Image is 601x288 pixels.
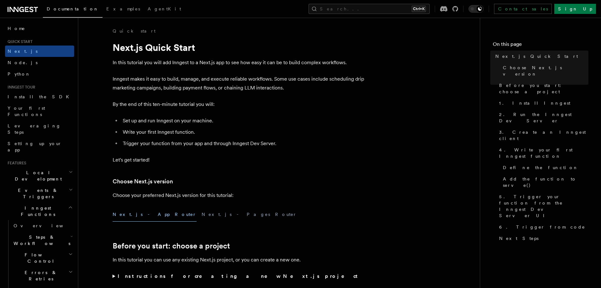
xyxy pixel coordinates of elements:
[499,193,588,219] span: 5. Trigger your function from the Inngest Dev Server UI
[503,164,578,171] span: Define the function
[468,5,484,13] button: Toggle dark mode
[113,272,365,281] summary: Instructions for creating a new Next.js project
[5,39,32,44] span: Quick start
[499,147,588,159] span: 4. Write your first Inngest function
[202,207,297,222] button: Next.js - Pages Router
[11,231,74,249] button: Steps & Workflows
[412,6,426,12] kbd: Ctrl+K
[497,144,588,162] a: 4. Write your first Inngest function
[11,252,68,264] span: Flow Control
[5,187,69,200] span: Events & Triggers
[11,267,74,285] button: Errors & Retries
[497,233,588,244] a: Next Steps
[113,42,365,53] h1: Next.js Quick Start
[500,162,588,173] a: Define the function
[5,161,26,166] span: Features
[499,111,588,124] span: 2. Run the Inngest Dev Server
[47,6,99,11] span: Documentation
[500,62,588,80] a: Choose Next.js version
[554,4,596,14] a: Sign Up
[11,220,74,231] a: Overview
[8,123,61,135] span: Leveraging Steps
[495,53,578,59] span: Next.js Quick Start
[497,221,588,233] a: 6. Trigger from code
[148,6,181,11] span: AgentKit
[5,167,74,185] button: Local Development
[499,129,588,142] span: 3. Create an Inngest client
[503,176,588,188] span: Add the function to serve()
[8,71,31,77] span: Python
[499,235,539,242] span: Next Steps
[497,126,588,144] a: 3. Create an Inngest client
[113,100,365,109] p: By the end of this ten-minute tutorial you will:
[8,141,62,152] span: Setting up your app
[494,4,552,14] a: Contact sales
[5,102,74,120] a: Your first Functions
[5,68,74,80] a: Python
[118,273,360,279] strong: Instructions for creating a new Next.js project
[113,191,365,200] p: Choose your preferred Next.js version for this tutorial:
[121,139,365,148] li: Trigger your function from your app and through Inngest Dev Server.
[103,2,144,17] a: Examples
[499,100,570,106] span: 1. Install Inngest
[5,120,74,138] a: Leveraging Steps
[11,269,68,282] span: Errors & Retries
[113,28,156,34] a: Quick start
[493,40,588,51] h4: On this page
[497,80,588,97] a: Before you start: choose a project
[113,58,365,67] p: In this tutorial you will add Inngest to a Next.js app to see how easy it can be to build complex...
[5,57,74,68] a: Node.js
[121,116,365,125] li: Set up and run Inngest on your machine.
[5,91,74,102] a: Install the SDK
[5,185,74,202] button: Events & Triggers
[113,75,365,92] p: Inngest makes it easy to build, manage, and execute reliable workflows. Some use cases include sc...
[8,60,38,65] span: Node.js
[43,2,103,18] a: Documentation
[503,64,588,77] span: Choose Next.js version
[497,97,588,109] a: 1. Install Inngest
[11,234,70,247] span: Steps & Workflows
[11,249,74,267] button: Flow Control
[8,106,45,117] span: Your first Functions
[5,23,74,34] a: Home
[121,128,365,137] li: Write your first Inngest function.
[113,156,365,164] p: Let's get started!
[5,169,69,182] span: Local Development
[493,51,588,62] a: Next.js Quick Start
[5,85,35,90] span: Inngest tour
[14,223,79,228] span: Overview
[8,25,25,32] span: Home
[5,205,68,218] span: Inngest Functions
[499,224,585,230] span: 6. Trigger from code
[8,49,38,54] span: Next.js
[309,4,430,14] button: Search...Ctrl+K
[499,82,588,95] span: Before you start: choose a project
[5,202,74,220] button: Inngest Functions
[113,242,230,250] a: Before you start: choose a project
[144,2,185,17] a: AgentKit
[8,94,73,99] span: Install the SDK
[497,109,588,126] a: 2. Run the Inngest Dev Server
[113,207,197,222] button: Next.js - App Router
[497,191,588,221] a: 5. Trigger your function from the Inngest Dev Server UI
[106,6,140,11] span: Examples
[5,138,74,156] a: Setting up your app
[5,46,74,57] a: Next.js
[113,255,365,264] p: In this tutorial you can use any existing Next.js project, or you can create a new one.
[500,173,588,191] a: Add the function to serve()
[113,177,173,186] a: Choose Next.js version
